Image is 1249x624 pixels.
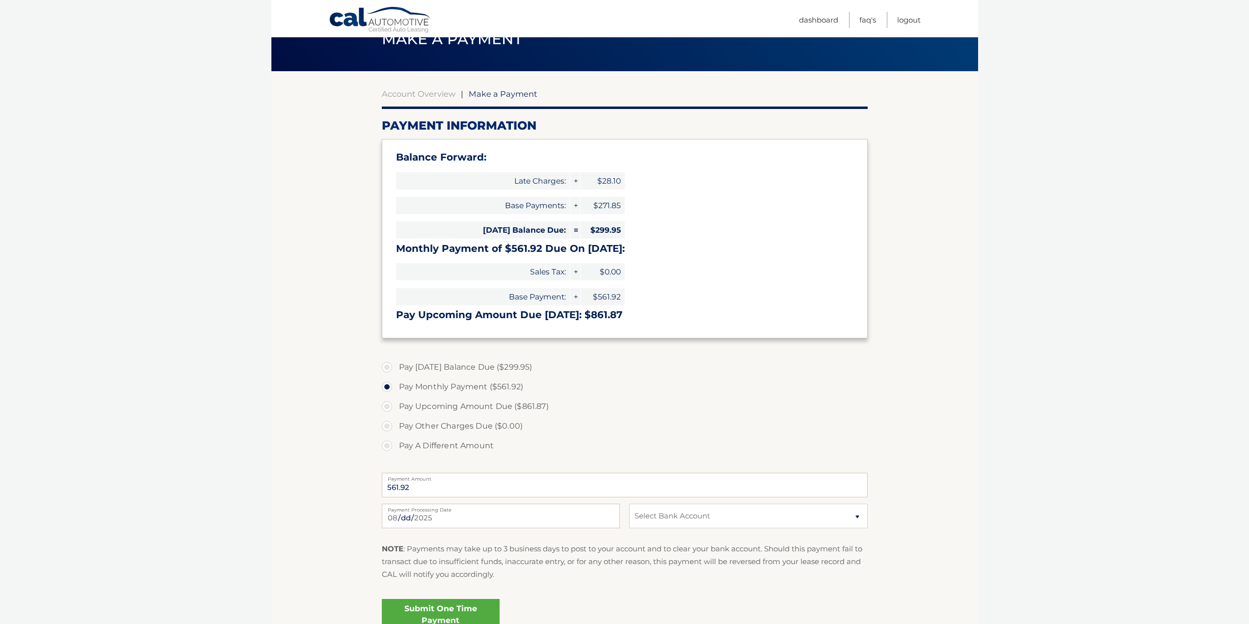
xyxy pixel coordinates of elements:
span: $299.95 [581,221,625,239]
span: Sales Tax: [396,263,570,280]
a: Logout [897,12,921,28]
span: = [570,221,580,239]
p: : Payments may take up to 3 business days to post to your account and to clear your bank account.... [382,543,868,581]
h2: Payment Information [382,118,868,133]
span: | [461,89,463,99]
label: Pay Monthly Payment ($561.92) [382,377,868,397]
span: $561.92 [581,288,625,305]
span: [DATE] Balance Due: [396,221,570,239]
span: Make a Payment [469,89,537,99]
span: $0.00 [581,263,625,280]
label: Pay [DATE] Balance Due ($299.95) [382,357,868,377]
a: Cal Automotive [329,6,432,35]
a: FAQ's [859,12,876,28]
span: + [570,288,580,305]
strong: NOTE [382,544,403,553]
span: Make a Payment [382,30,523,48]
label: Payment Amount [382,473,868,481]
span: + [570,172,580,190]
label: Pay A Different Amount [382,436,868,456]
h3: Balance Forward: [396,151,853,163]
span: + [570,197,580,214]
span: + [570,263,580,280]
a: Dashboard [799,12,838,28]
a: Account Overview [382,89,455,99]
label: Pay Other Charges Due ($0.00) [382,416,868,436]
input: Payment Amount [382,473,868,497]
span: Late Charges: [396,172,570,190]
h3: Pay Upcoming Amount Due [DATE]: $861.87 [396,309,853,321]
label: Pay Upcoming Amount Due ($861.87) [382,397,868,416]
h3: Monthly Payment of $561.92 Due On [DATE]: [396,243,853,255]
input: Payment Date [382,504,620,528]
span: $28.10 [581,172,625,190]
span: Base Payment: [396,288,570,305]
label: Payment Processing Date [382,504,620,512]
span: Base Payments: [396,197,570,214]
span: $271.85 [581,197,625,214]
